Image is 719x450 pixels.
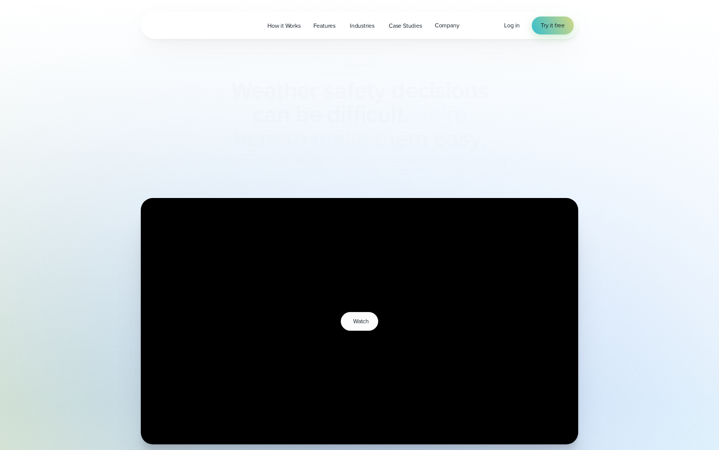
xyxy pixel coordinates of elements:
[313,21,336,30] span: Features
[382,18,428,33] a: Case Studies
[532,16,574,34] a: Try it free
[350,21,374,30] span: Industries
[341,312,378,331] button: Watch
[353,317,369,326] span: Watch
[261,18,307,33] a: How it Works
[389,21,422,30] span: Case Studies
[504,21,520,30] a: Log in
[267,21,301,30] span: How it Works
[435,21,459,30] span: Company
[541,21,565,30] span: Try it free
